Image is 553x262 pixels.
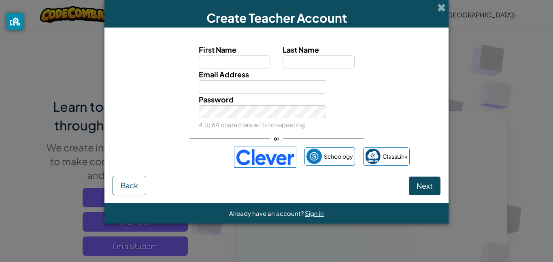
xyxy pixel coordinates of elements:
span: First Name [199,45,236,54]
small: 4 to 64 characters with no repeating [199,121,305,128]
span: or [270,132,283,144]
span: Already have an account? [229,209,305,217]
img: clever-logo-blue.png [234,147,296,168]
button: Next [409,177,440,195]
button: Back [113,176,146,195]
img: classlink-logo-small.png [365,149,381,164]
iframe: Sign in with Google Button [140,148,230,166]
img: schoology.png [306,149,322,164]
span: Schoology [324,151,353,162]
span: Create Teacher Account [206,10,347,26]
span: Password [199,95,234,104]
span: ClassLink [383,151,408,162]
span: Back [121,181,138,190]
button: privacy banner [6,13,23,30]
span: Email Address [199,70,249,79]
a: Sign in [305,209,324,217]
span: Next [417,181,433,190]
span: Last Name [283,45,319,54]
